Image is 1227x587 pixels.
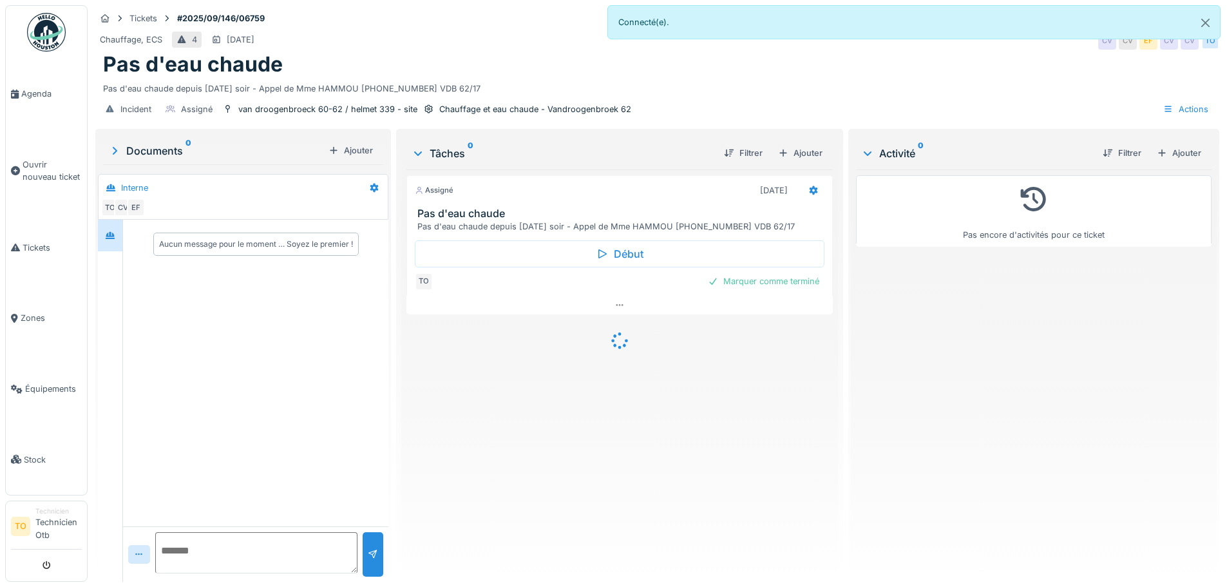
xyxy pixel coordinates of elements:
div: 4 [192,34,197,46]
div: Ajouter [1152,144,1206,162]
div: CV [1181,32,1199,50]
div: Ajouter [773,144,828,162]
button: Close [1191,6,1220,40]
div: Actions [1157,100,1214,119]
div: Interne [121,182,148,194]
span: Ouvrir nouveau ticket [23,159,82,183]
div: [DATE] [227,34,254,46]
div: Pas d'eau chaude depuis [DATE] soir - Appel de Mme HAMMOU [PHONE_NUMBER] VDB 62/17 [103,77,1212,95]
div: Chauffage et eau chaude - Vandroogenbroek 62 [439,103,631,115]
a: Agenda [6,59,87,130]
span: Équipements [25,383,82,395]
sup: 0 [468,146,473,161]
div: Technicien [35,506,82,516]
img: Badge_color-CXgf-gQk.svg [27,13,66,52]
div: TO [1201,32,1219,50]
div: CV [1098,32,1116,50]
span: Zones [21,312,82,324]
div: Pas encore d'activités pour ce ticket [864,181,1203,241]
sup: 0 [185,143,191,159]
div: [DATE] [760,184,788,197]
div: CV [1119,32,1137,50]
div: TO [101,198,119,217]
div: Assigné [181,103,213,115]
div: Filtrer [1098,144,1146,162]
div: TO [415,273,433,291]
li: Technicien Otb [35,506,82,546]
sup: 0 [918,146,924,161]
div: Début [415,240,824,267]
a: Ouvrir nouveau ticket [6,130,87,213]
div: CV [114,198,132,217]
a: Zones [6,283,87,354]
div: van droogenbroeck 60-62 / helmet 339 - site [238,103,417,115]
div: Aucun message pour le moment … Soyez le premier ! [159,238,353,250]
div: Incident [120,103,151,115]
h1: Pas d'eau chaude [103,52,283,77]
div: Chauffage, ECS [100,34,162,46]
div: CV [1160,32,1178,50]
div: Tickets [129,12,157,24]
strong: #2025/09/146/06759 [172,12,270,24]
a: Équipements [6,354,87,425]
div: Pas d'eau chaude depuis [DATE] soir - Appel de Mme HAMMOU [PHONE_NUMBER] VDB 62/17 [417,220,826,233]
div: EF [1139,32,1157,50]
div: Activité [861,146,1092,161]
div: EF [127,198,145,217]
span: Tickets [23,242,82,254]
span: Agenda [21,88,82,100]
div: Marquer comme terminé [703,273,824,290]
div: Tâches [412,146,713,161]
a: TO TechnicienTechnicien Otb [11,506,82,550]
h3: Pas d'eau chaude [417,207,826,220]
div: Assigné [415,185,453,196]
div: Connecté(e). [607,5,1221,39]
li: TO [11,517,30,536]
a: Tickets [6,213,87,284]
div: Ajouter [323,142,378,159]
div: Filtrer [719,144,768,162]
span: Stock [24,454,82,466]
a: Stock [6,424,87,495]
div: Documents [108,143,323,159]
